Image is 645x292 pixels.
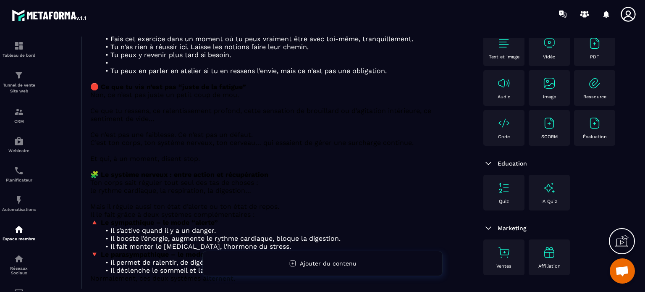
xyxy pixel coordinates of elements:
img: text-image no-wra [588,37,601,50]
img: text-image no-wra [497,76,511,90]
img: formation [14,41,24,51]
img: automations [14,224,24,234]
img: text-image no-wra [497,246,511,259]
a: formationformationTunnel de vente Site web [2,64,36,100]
p: Vidéo [543,54,556,60]
img: text-image no-wra [588,116,601,130]
img: automations [14,136,24,146]
span: Mais il régule aussi ton état d’alerte ou ton état de repos. [90,203,279,210]
span: Il permet de ralentir, de digérer, de se réparer. [110,258,262,266]
img: text-image no-wra [497,181,511,195]
img: text-image [543,246,556,259]
span: Education [498,160,527,167]
div: Ouvrir le chat [610,258,635,284]
span: Marketing [498,225,527,231]
p: Affiliation [538,263,561,269]
p: Text et image [489,54,519,60]
strong: 🔻 Le parasympathique – le mode “récupération” [90,250,256,258]
p: SCORM [541,134,558,139]
img: text-image no-wra [588,76,601,90]
img: text-image no-wra [543,116,556,130]
p: Planificateur [2,178,36,182]
strong: 🛑 Ce que tu vis n’est pas “juste de la fatigue” [90,83,246,91]
a: automationsautomationsEspace membre [2,218,36,247]
span: le rythme cardiaque, la respiration, la digestion… [90,187,251,195]
img: text-image [543,181,556,195]
span: Ajouter du contenu [300,260,357,267]
img: arrow-down [483,158,493,168]
span: Il booste l’énergie, augmente le rythme cardiaque, bloque la digestion. [110,234,341,242]
span: C’est ton corps, ton système nerveux, ton cerveau… qui essaient de gérer une surcharge continue. [90,139,414,147]
img: social-network [14,254,24,264]
span: Fais cet exercice dans un moment où tu peux vraiment être avec toi-même, tranquillement. [110,35,413,43]
p: IA Quiz [541,199,557,204]
img: arrow-down [483,223,493,233]
strong: 🔺 Le sympathique – le mode “alerte” [90,218,218,226]
img: text-image no-wra [543,37,556,50]
span: Et qui, à un moment, disent stop. [90,155,200,163]
span: Ce n’est pas une faiblesse. Ce n’est pas un défaut. [90,131,253,139]
img: scheduler [14,166,24,176]
p: PDF [590,54,599,60]
p: Évaluation [583,134,607,139]
span: Normalement, ces deux systèmes alternent. [90,274,235,282]
a: social-networksocial-networkRéseaux Sociaux [2,247,36,281]
p: Quiz [499,199,509,204]
img: automations [14,195,24,205]
img: formation [14,70,24,80]
a: automationsautomationsAutomatisations [2,189,36,218]
span: Ce que tu ressens, ce ralentissement profond, cette sensation de brouillard ou d’agitation intéri... [90,107,431,123]
a: automationsautomationsWebinaire [2,130,36,159]
p: Espace membre [2,237,36,241]
img: logo [12,8,87,23]
p: Réseaux Sociaux [2,266,36,275]
p: Code [498,134,510,139]
span: Il déclenche le sommeil et la régénération. [110,266,250,274]
span: Non, ce n’est pas juste un petit coup de mou. [90,91,239,99]
p: Audio [498,94,511,100]
p: CRM [2,119,36,124]
span: Tu peux en parler en atelier si tu en ressens l’envie, mais ce n’est pas une obligation. [110,67,387,75]
p: Tunnel de vente Site web [2,82,36,94]
a: formationformationTableau de bord [2,34,36,64]
a: formationformationCRM [2,100,36,130]
p: Automatisations [2,207,36,212]
span: Il le fait grâce à deux systèmes complémentaires : [90,210,255,218]
img: text-image no-wra [497,116,511,130]
p: Ventes [496,263,511,269]
span: Il s’active quand il y a un danger. [110,226,216,234]
span: Tu n’as rien à réussir ici. Laisse les notions faire leur chemin. [110,43,309,51]
span: Il fait monter le [MEDICAL_DATA], l’hormone du stress. [110,242,291,250]
strong: 🧩 Le système nerveux : entre action et récupération [90,171,268,179]
p: Tableau de bord [2,53,36,58]
p: Ressource [583,94,606,100]
a: schedulerschedulerPlanificateur [2,159,36,189]
p: Image [543,94,556,100]
p: Webinaire [2,148,36,153]
span: Tu peux y revenir plus tard si besoin. [110,51,231,59]
img: text-image no-wra [543,76,556,90]
img: formation [14,107,24,117]
img: text-image no-wra [497,37,511,50]
span: Ton corps sait réguler tout seul des tas de choses : [90,179,258,187]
